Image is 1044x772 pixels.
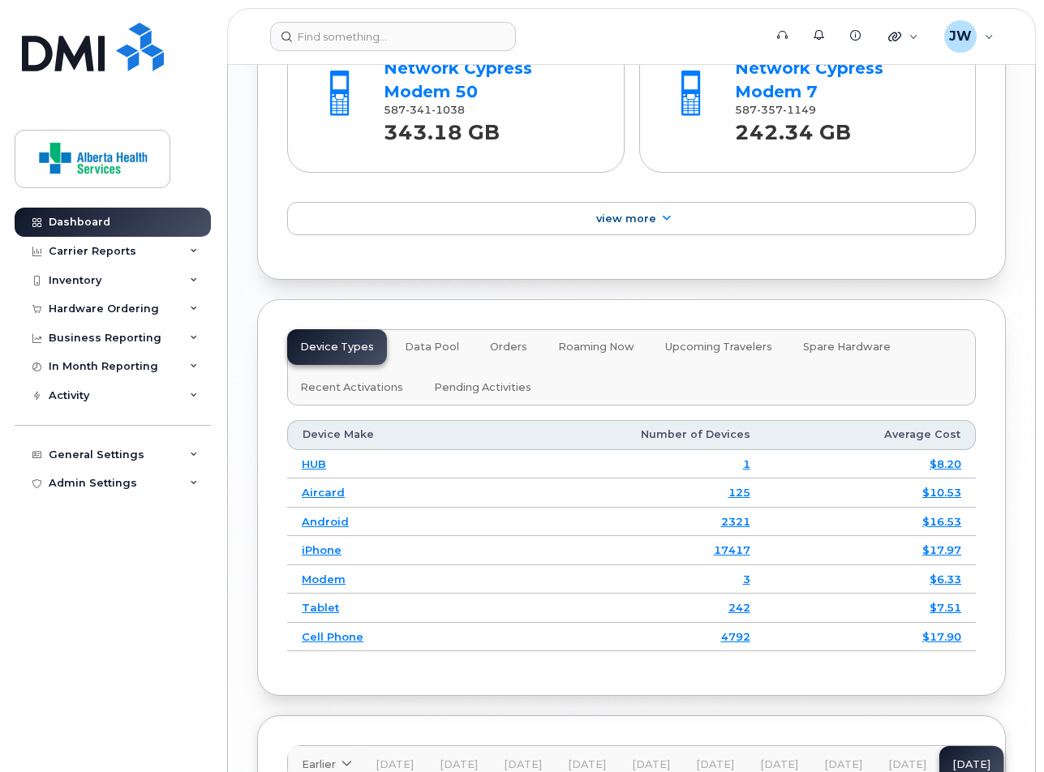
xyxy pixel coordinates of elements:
a: 2321 [721,515,750,528]
a: 4792 [721,630,750,643]
a: $6.33 [930,573,961,585]
span: [DATE] [504,758,542,771]
a: Modem [302,573,346,585]
span: [DATE] [888,758,926,771]
a: 17417 [714,543,750,556]
span: View More [596,212,656,225]
strong: 343.18 GB [384,111,500,144]
span: [DATE] [632,758,670,771]
a: 125 [728,486,750,499]
a: 3 [743,573,750,585]
a: HUB [302,457,326,470]
span: [DATE] [824,758,862,771]
input: Find something... [270,22,516,51]
th: Average Cost [765,420,976,449]
span: Roaming Now [558,341,634,354]
a: Tablet [302,601,339,614]
span: Upcoming Travelers [665,341,772,354]
span: Recent Activations [300,381,403,394]
span: 1149 [783,104,816,116]
span: [DATE] [760,758,798,771]
span: [DATE] [440,758,478,771]
a: Network Cypress Modem 7 [735,58,883,101]
a: Aircard [302,486,345,499]
a: 242 [728,601,750,614]
span: Data Pool [405,341,459,354]
span: [DATE] [696,758,734,771]
th: Number of Devices [489,420,765,449]
a: Android [302,515,349,528]
span: 357 [757,104,783,116]
span: JW [949,27,972,46]
span: Pending Activities [434,381,531,394]
strong: 242.34 GB [735,111,851,144]
th: Device Make [287,420,489,449]
a: $16.53 [922,515,961,528]
span: Spare Hardware [803,341,891,354]
span: [DATE] [376,758,414,771]
a: View More [287,202,976,236]
div: Quicklinks [877,20,930,53]
a: $10.53 [922,486,961,499]
a: Cell Phone [302,630,363,643]
span: Orders [490,341,527,354]
span: 587 [384,104,465,116]
a: 1 [743,457,750,470]
span: 587 [735,104,816,116]
a: $17.90 [922,630,961,643]
span: [DATE] [568,758,606,771]
span: 341 [406,104,432,116]
a: $8.20 [930,457,961,470]
a: $17.97 [922,543,961,556]
span: 1038 [432,104,465,116]
a: Network Cypress Modem 50 [384,58,532,101]
span: Earlier [302,757,336,772]
a: iPhone [302,543,342,556]
div: Jeff Wiebe [933,20,1005,53]
a: $7.51 [930,601,961,614]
